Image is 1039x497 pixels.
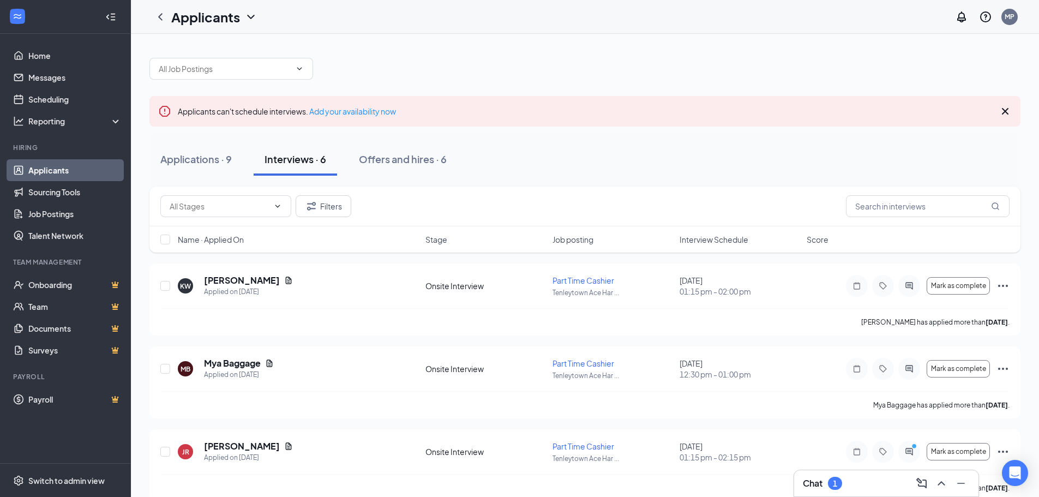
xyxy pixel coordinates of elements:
svg: ChevronUp [935,477,948,490]
button: Filter Filters [296,195,351,217]
b: [DATE] [986,401,1008,409]
a: Add your availability now [309,106,396,116]
svg: Note [850,282,863,290]
h5: [PERSON_NAME] [204,440,280,452]
svg: ChevronDown [244,10,257,23]
button: Mark as complete [927,360,990,378]
div: [DATE] [680,275,800,297]
b: [DATE] [986,484,1008,492]
span: 12:30 pm - 01:00 pm [680,369,800,380]
div: [DATE] [680,358,800,380]
div: Hiring [13,143,119,152]
a: Job Postings [28,203,122,225]
b: [DATE] [986,318,1008,326]
div: KW [180,282,191,291]
div: Applied on [DATE] [204,286,293,297]
a: Sourcing Tools [28,181,122,203]
span: Mark as complete [931,365,986,373]
span: Mark as complete [931,282,986,290]
span: Stage [425,234,447,245]
h3: Chat [803,477,822,489]
div: Switch to admin view [28,475,105,486]
svg: Note [850,364,863,373]
p: [PERSON_NAME] has applied more than . [861,318,1010,327]
p: Tenleytown Ace Har ... [552,371,673,380]
span: Part Time Cashier [552,358,614,368]
svg: ChevronDown [295,64,304,73]
div: Applied on [DATE] [204,369,274,380]
svg: Analysis [13,116,24,127]
button: Mark as complete [927,443,990,460]
svg: Settings [13,475,24,486]
div: Applied on [DATE] [204,452,293,463]
svg: ActiveChat [903,447,916,456]
svg: WorkstreamLogo [12,11,23,22]
div: Onsite Interview [425,446,546,457]
span: Score [807,234,828,245]
a: PayrollCrown [28,388,122,410]
span: Part Time Cashier [552,441,614,451]
svg: ComposeMessage [915,477,928,490]
div: Onsite Interview [425,363,546,374]
svg: Tag [876,364,890,373]
a: SurveysCrown [28,339,122,361]
svg: QuestionInfo [979,10,992,23]
h5: Mya Baggage [204,357,261,369]
svg: Minimize [954,477,968,490]
a: DocumentsCrown [28,318,122,339]
div: MP [1005,12,1014,21]
span: Mark as complete [931,448,986,456]
div: 1 [833,479,837,488]
svg: Tag [876,282,890,290]
svg: ChevronLeft [154,10,167,23]
svg: Document [284,442,293,451]
div: MB [181,364,190,374]
svg: Ellipses [996,279,1010,292]
span: Applicants can't schedule interviews. [178,106,396,116]
svg: Ellipses [996,445,1010,458]
span: Interview Schedule [680,234,748,245]
svg: Collapse [105,11,116,22]
a: TeamCrown [28,296,122,318]
input: Search in interviews [846,195,1010,217]
svg: Notifications [955,10,968,23]
a: Talent Network [28,225,122,247]
button: ComposeMessage [913,475,930,492]
div: JR [182,447,189,457]
svg: ActiveChat [903,282,916,290]
input: All Job Postings [159,63,291,75]
svg: Error [158,105,171,118]
svg: Note [850,447,863,456]
svg: ActiveChat [903,364,916,373]
div: Applications · 9 [160,152,232,166]
svg: PrimaryDot [909,443,922,452]
svg: Document [284,276,293,285]
div: Team Management [13,258,119,267]
svg: Document [265,359,274,368]
div: Offers and hires · 6 [359,152,447,166]
svg: Tag [876,447,890,456]
a: Home [28,45,122,67]
span: Name · Applied On [178,234,244,245]
svg: Filter [305,200,318,213]
span: 01:15 pm - 02:00 pm [680,286,800,297]
button: ChevronUp [933,475,950,492]
div: Interviews · 6 [265,152,326,166]
button: Minimize [952,475,970,492]
button: Mark as complete [927,277,990,295]
input: All Stages [170,200,269,212]
div: Onsite Interview [425,280,546,291]
div: Payroll [13,372,119,381]
a: OnboardingCrown [28,274,122,296]
svg: ChevronDown [273,202,282,211]
a: Messages [28,67,122,88]
div: [DATE] [680,441,800,463]
div: Reporting [28,116,122,127]
svg: MagnifyingGlass [991,202,1000,211]
svg: Cross [999,105,1012,118]
p: Tenleytown Ace Har ... [552,454,673,463]
p: Mya Baggage has applied more than . [873,400,1010,410]
h1: Applicants [171,8,240,26]
span: 01:15 pm - 02:15 pm [680,452,800,463]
